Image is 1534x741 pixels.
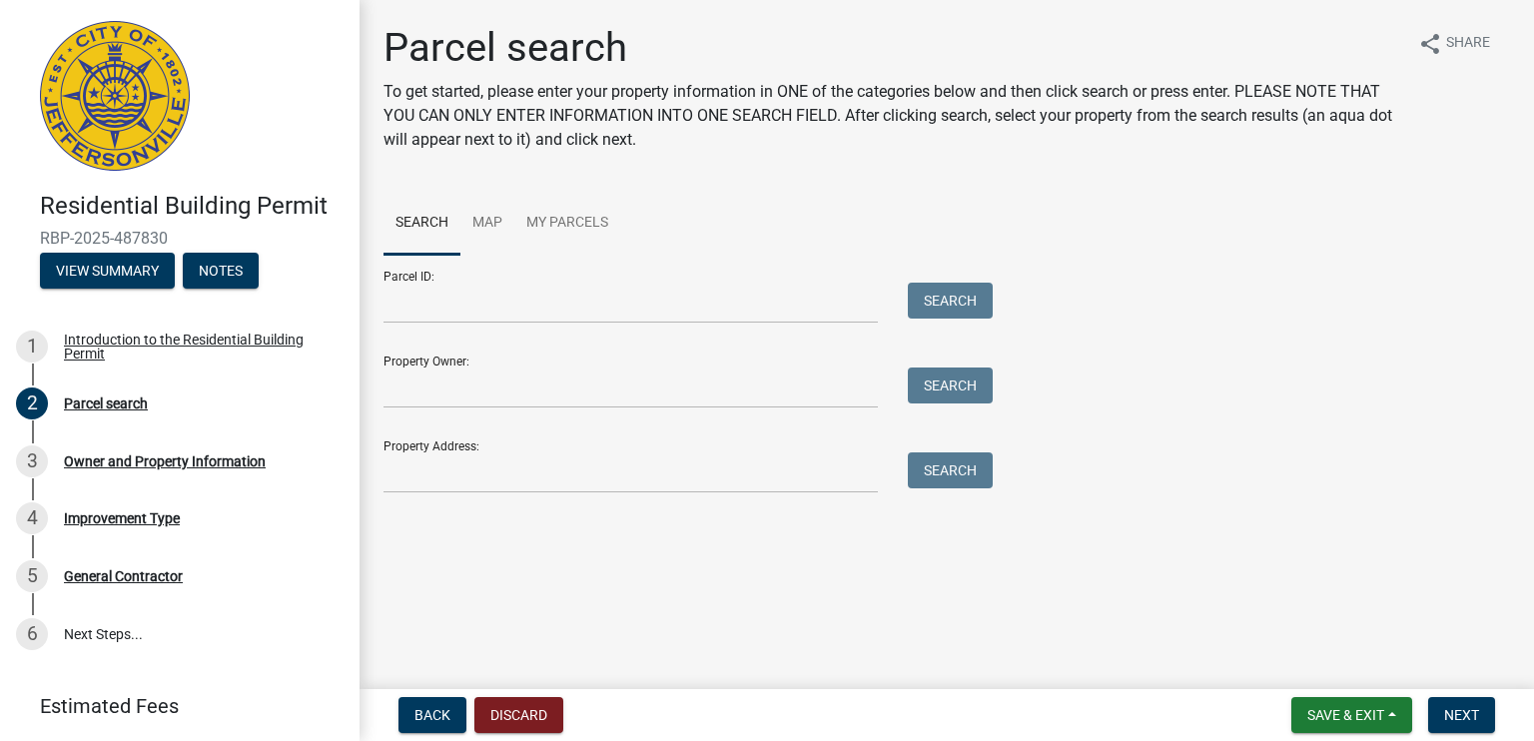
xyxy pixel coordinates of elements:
[1307,707,1384,723] span: Save & Exit
[64,511,180,525] div: Improvement Type
[1428,697,1495,733] button: Next
[16,387,48,419] div: 2
[1402,24,1506,63] button: shareShare
[383,24,1402,72] h1: Parcel search
[64,396,148,410] div: Parcel search
[16,560,48,592] div: 5
[1446,32,1490,56] span: Share
[383,80,1402,152] p: To get started, please enter your property information in ONE of the categories below and then cl...
[16,618,48,650] div: 6
[1291,697,1412,733] button: Save & Exit
[40,192,344,221] h4: Residential Building Permit
[40,264,175,280] wm-modal-confirm: Summary
[908,452,993,488] button: Search
[908,368,993,403] button: Search
[183,264,259,280] wm-modal-confirm: Notes
[16,502,48,534] div: 4
[383,192,460,256] a: Search
[40,253,175,289] button: View Summary
[398,697,466,733] button: Back
[64,569,183,583] div: General Contractor
[40,229,320,248] span: RBP-2025-487830
[16,331,48,363] div: 1
[16,686,328,726] a: Estimated Fees
[40,21,190,171] img: City of Jeffersonville, Indiana
[474,697,563,733] button: Discard
[460,192,514,256] a: Map
[183,253,259,289] button: Notes
[64,333,328,361] div: Introduction to the Residential Building Permit
[514,192,620,256] a: My Parcels
[64,454,266,468] div: Owner and Property Information
[414,707,450,723] span: Back
[1444,707,1479,723] span: Next
[908,283,993,319] button: Search
[16,445,48,477] div: 3
[1418,32,1442,56] i: share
